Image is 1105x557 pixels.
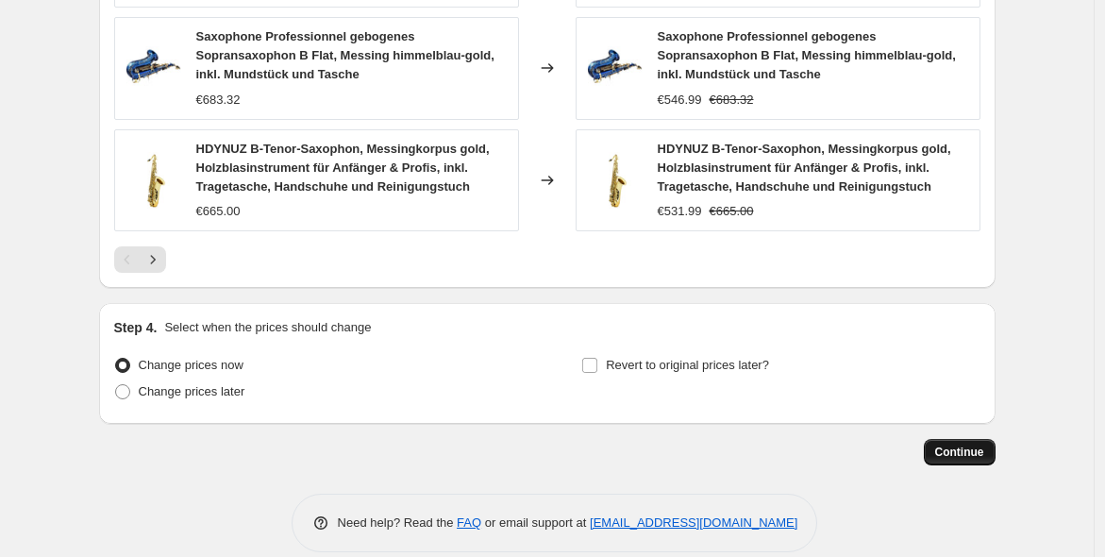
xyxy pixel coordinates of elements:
[658,91,702,110] div: €546.99
[586,152,643,209] img: 513GetRf8tL_80x.jpg
[457,515,481,530] a: FAQ
[586,40,643,96] img: 61b5RaIAuIL_80x.jpg
[658,29,956,81] span: Saxophone Professionnel gebogenes Sopransaxophon B Flat, Messing himmelblau-gold, inkl. Mundstück...
[114,246,166,273] nav: Pagination
[658,142,951,194] span: HDYNUZ B-Tenor-Saxophon, Messingkorpus gold, Holzblasinstrument für Anfänger & Profis, inkl. Trag...
[481,515,590,530] span: or email support at
[338,515,458,530] span: Need help? Read the
[924,439,996,465] button: Continue
[139,384,245,398] span: Change prices later
[606,358,769,372] span: Revert to original prices later?
[164,318,371,337] p: Select when the prices should change
[658,202,702,221] div: €531.99
[590,515,797,530] a: [EMAIL_ADDRESS][DOMAIN_NAME]
[125,152,181,209] img: 513GetRf8tL_80x.jpg
[114,318,158,337] h2: Step 4.
[139,358,243,372] span: Change prices now
[196,202,241,221] div: €665.00
[196,142,490,194] span: HDYNUZ B-Tenor-Saxophon, Messingkorpus gold, Holzblasinstrument für Anfänger & Profis, inkl. Trag...
[140,246,166,273] button: Next
[196,29,494,81] span: Saxophone Professionnel gebogenes Sopransaxophon B Flat, Messing himmelblau-gold, inkl. Mundstück...
[710,91,754,110] strike: €683.32
[125,40,181,96] img: 61b5RaIAuIL_80x.jpg
[710,202,754,221] strike: €665.00
[935,445,984,460] span: Continue
[196,91,241,110] div: €683.32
